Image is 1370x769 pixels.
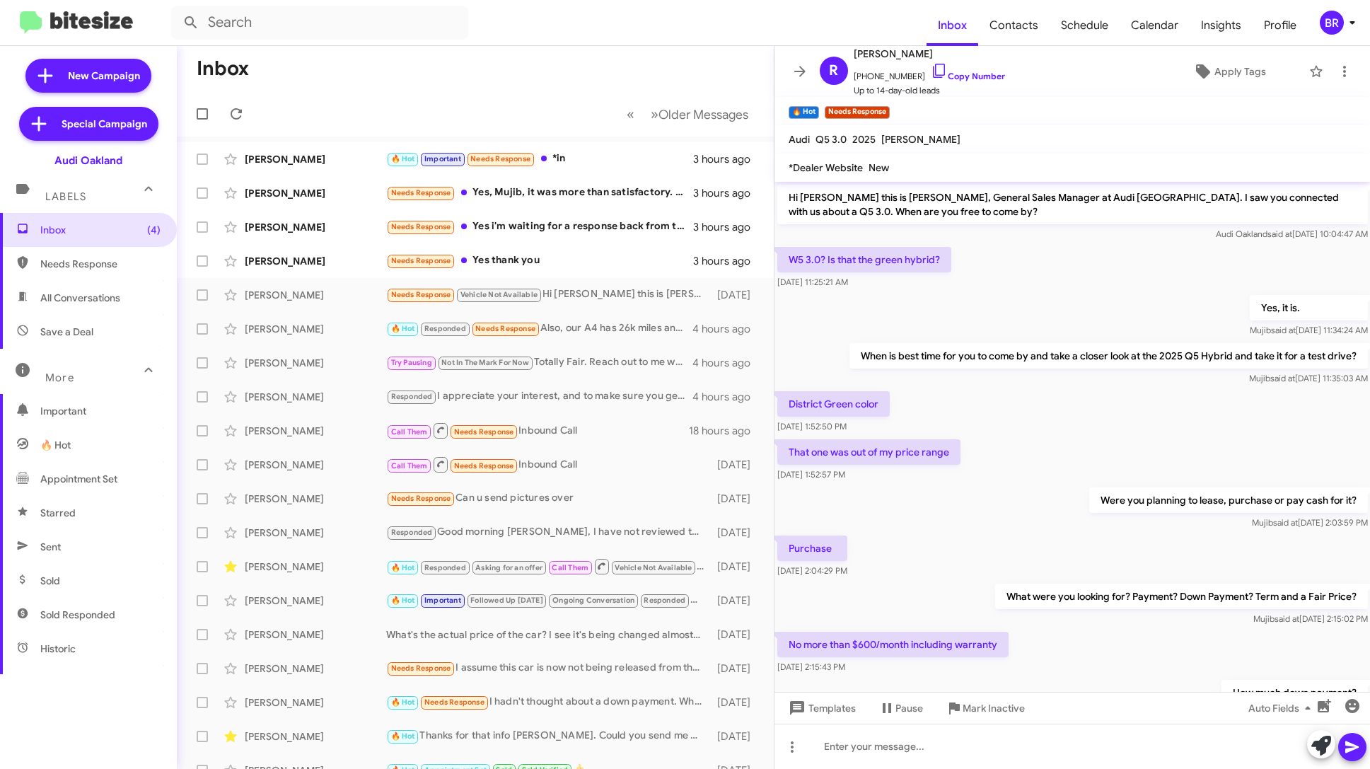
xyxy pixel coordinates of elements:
span: said at [1267,229,1291,239]
p: Yes, it is. [1249,295,1367,320]
div: BR [1320,11,1344,35]
div: [DATE] [709,492,762,506]
a: Inbox [927,5,978,46]
div: Can u send pictures over [386,490,709,507]
div: What's the actual price of the car? I see it's being changed almost daily online [386,628,709,642]
div: [PERSON_NAME] [245,390,386,404]
span: [DATE] 11:25:21 AM [777,277,848,287]
span: Asking for an offer [475,563,542,572]
span: Vehicle Not Available [460,290,538,299]
div: [PERSON_NAME] [245,594,386,608]
div: [DATE] [709,628,762,642]
span: Responded [391,528,433,537]
span: [DATE] 1:52:50 PM [777,421,847,432]
span: Audi Oakland [DATE] 10:04:47 AM [1215,229,1367,239]
button: Auto Fields [1237,695,1328,721]
span: [DATE] 2:04:29 PM [777,565,847,576]
span: Call Them [552,563,588,572]
span: Up to 14-day-old leads [854,83,1005,98]
a: Schedule [1050,5,1120,46]
span: Needs Response [424,698,484,707]
div: 4 hours ago [692,390,762,404]
div: [PERSON_NAME] [245,254,386,268]
p: How much down payment? [1221,680,1367,705]
span: Audi [789,133,810,146]
span: Older Messages [658,107,748,122]
span: Call Them [391,427,428,436]
span: Labels [45,190,86,203]
span: [DATE] 2:15:43 PM [777,661,845,672]
div: [PERSON_NAME] [245,356,386,370]
span: 2025 [852,133,876,146]
span: Historic [40,642,76,656]
div: 3 hours ago [693,254,762,268]
div: [PERSON_NAME] [245,288,386,302]
span: Not In The Mark For Now [441,358,529,367]
div: [PERSON_NAME] [245,186,386,200]
span: Insights [1190,5,1253,46]
button: Previous [618,100,643,129]
div: Totally Fair. Reach out to me whenever you know time is right for you :) [386,354,692,371]
span: Apply Tags [1214,59,1266,84]
div: [PERSON_NAME] [245,628,386,642]
span: Needs Response [391,256,451,265]
a: Profile [1253,5,1308,46]
span: R [829,59,838,82]
div: Yes thank you [386,253,693,269]
div: Yes i'm waiting for a response back from the insurance claim to bring the car in thanks [386,219,693,235]
span: [PERSON_NAME] [854,45,1005,62]
div: 3 hours ago [693,220,762,234]
div: [DATE] [709,729,762,744]
span: [PHONE_NUMBER] [854,62,1005,83]
span: Mujib [DATE] 2:15:02 PM [1253,613,1367,624]
div: [DATE] [709,695,762,710]
div: Hi [PERSON_NAME] this is [PERSON_NAME], General Manager at Audi [GEOGRAPHIC_DATA]. I saw you conn... [386,287,709,303]
span: (4) [147,223,161,237]
button: Next [642,100,757,129]
span: Needs Response [391,664,451,673]
a: Special Campaign [19,107,158,141]
div: [DATE] [709,594,762,608]
div: [PERSON_NAME] [245,661,386,676]
small: Needs Response [825,106,890,119]
div: [DATE] [709,661,762,676]
div: [PERSON_NAME] [245,458,386,472]
span: 🔥 Hot [40,438,71,452]
span: Sent [40,540,61,554]
span: Calendar [1120,5,1190,46]
button: Templates [774,695,867,721]
span: Needs Response [475,324,535,333]
span: Save a Deal [40,325,93,339]
span: said at [1270,325,1295,335]
span: Needs Response [391,494,451,503]
span: 🔥 Hot [391,154,415,163]
button: Apply Tags [1156,59,1302,84]
span: [PERSON_NAME] [881,133,960,146]
div: [DATE] [709,560,762,574]
span: Responded [391,392,433,401]
p: Were you planning to lease, purchase or pay cash for it? [1089,487,1367,513]
input: Search [171,6,468,40]
button: Pause [867,695,934,721]
button: Mark Inactive [934,695,1036,721]
div: [PERSON_NAME] [245,424,386,438]
div: Inbound Call [386,456,709,473]
a: Contacts [978,5,1050,46]
span: Inbox [40,223,161,237]
span: said at [1272,517,1297,528]
div: [PERSON_NAME] [245,492,386,506]
div: [PERSON_NAME] [245,220,386,234]
span: Mujib [DATE] 11:35:03 AM [1248,373,1367,383]
span: 🔥 Hot [391,324,415,333]
div: Also, our A4 has 26k miles and I have the title in hand. [386,320,692,337]
span: 🔥 Hot [391,596,415,605]
div: [PERSON_NAME] [245,322,386,336]
span: Sold Responded [40,608,115,622]
span: [DATE] 1:52:57 PM [777,469,845,480]
div: 4 hours ago [692,322,762,336]
p: What were you looking for? Payment? Down Payment? Term and a Fair Price? [994,584,1367,609]
div: [DATE] [709,288,762,302]
div: [DATE] [709,458,762,472]
span: said at [1274,613,1299,624]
